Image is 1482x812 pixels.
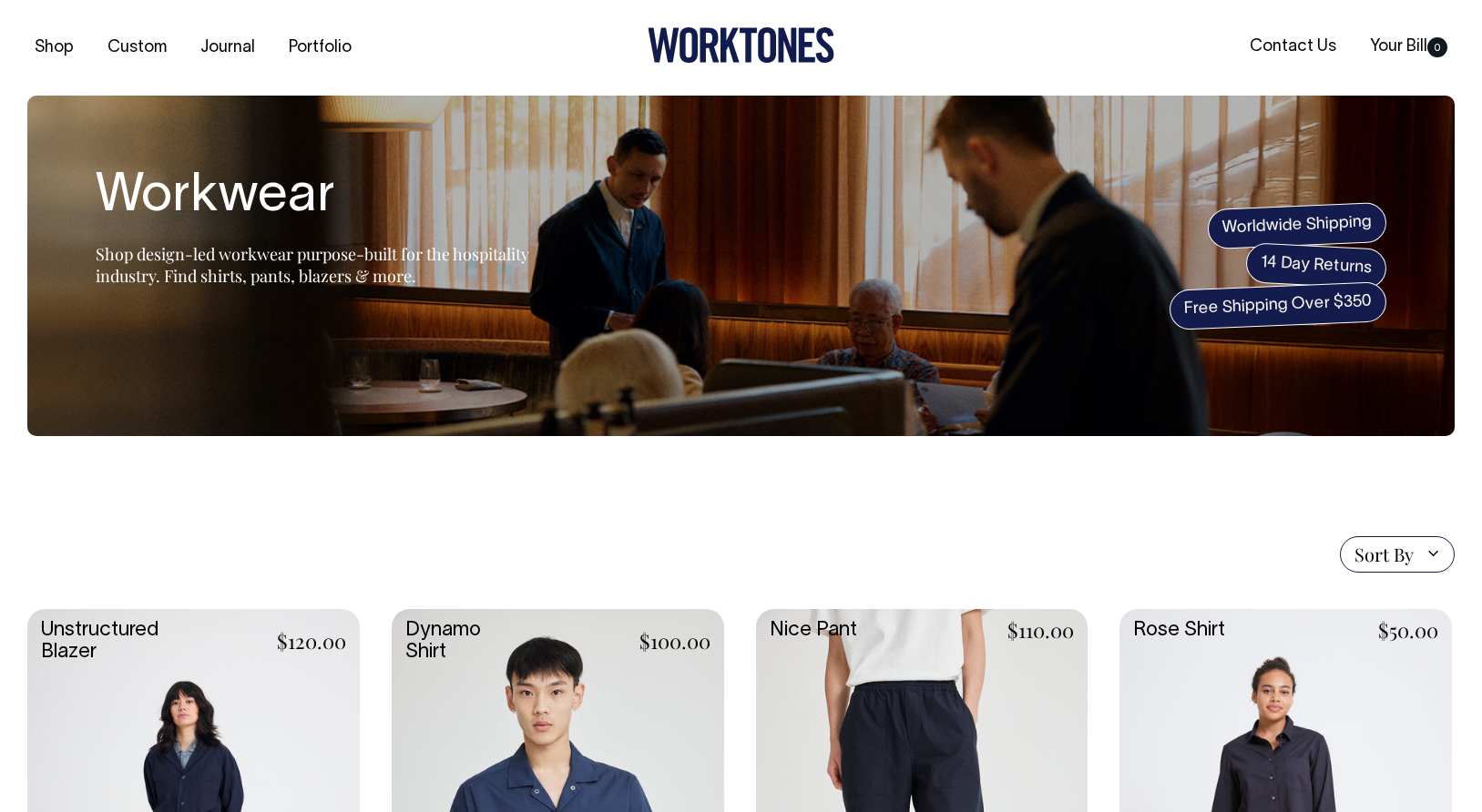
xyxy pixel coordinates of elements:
span: Shop design-led workwear purpose-built for the hospitality industry. Find shirts, pants, blazers ... [96,243,529,287]
a: Contact Us [1242,32,1344,62]
span: 14 Day Returns [1245,242,1387,289]
h1: Workwear [96,168,551,227]
a: Portfolio [281,33,359,63]
span: Worldwide Shipping [1207,202,1387,249]
span: 0 [1427,37,1447,57]
span: Free Shipping Over $350 [1169,281,1387,330]
a: Custom [100,33,174,63]
a: Shop [27,33,81,63]
a: Your Bill0 [1363,32,1455,62]
a: Journal [193,33,262,63]
span: Sort By [1354,543,1414,565]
